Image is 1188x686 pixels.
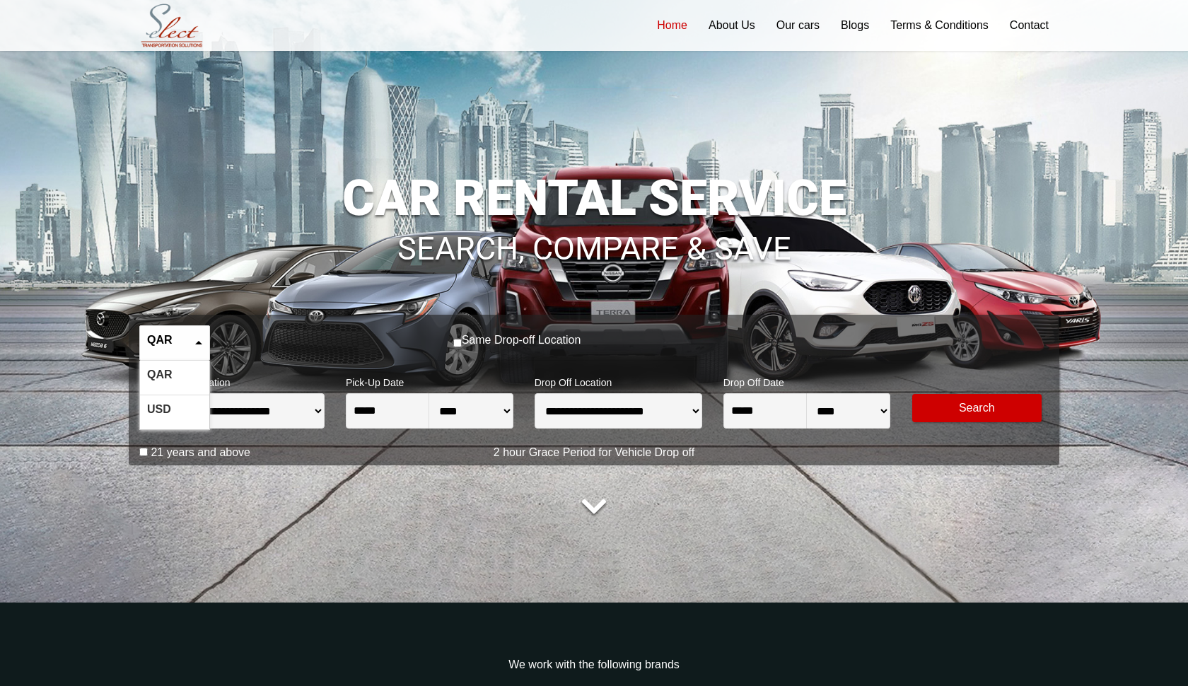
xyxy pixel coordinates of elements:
[147,333,173,347] label: QAR
[129,444,1059,461] p: 2 hour Grace Period for Vehicle Drop off
[132,1,211,50] img: Select Rent a Car
[147,402,171,417] label: USD
[535,368,702,393] span: Drop Off Location
[147,368,173,382] label: QAR
[462,333,581,347] label: Same Drop-off Location
[129,656,1059,673] p: We work with the following brands
[346,368,513,393] span: Pick-Up Date
[912,394,1042,422] button: Modify Search
[129,173,1059,223] h1: CAR RENTAL SERVICE
[723,368,891,393] span: Drop Off Date
[129,211,1059,265] h1: SEARCH, COMPARE & SAVE
[157,368,325,393] span: Pick-up Location
[151,446,250,460] label: 21 years and above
